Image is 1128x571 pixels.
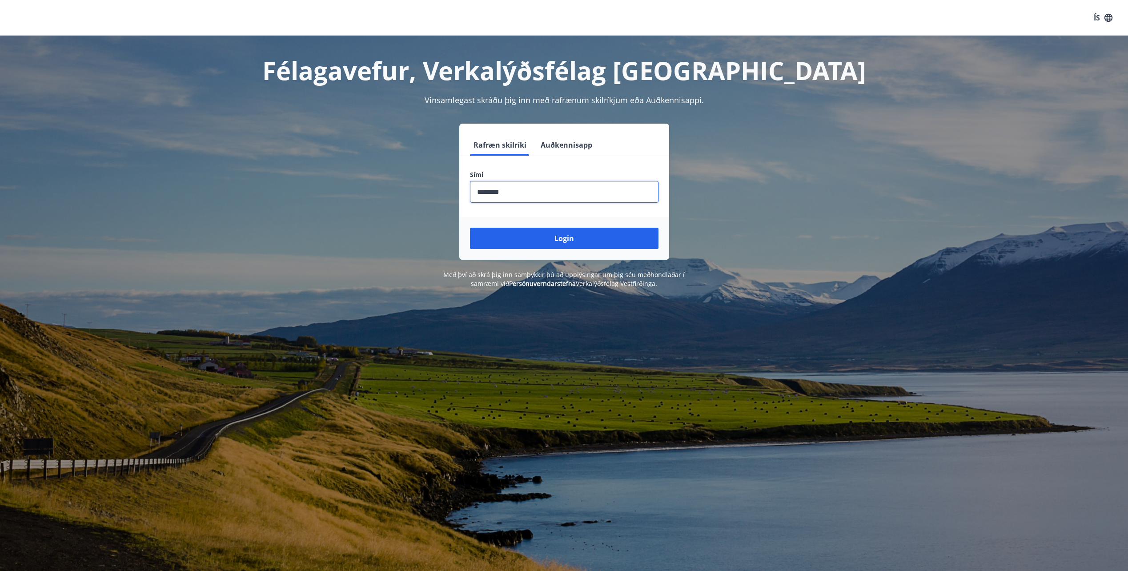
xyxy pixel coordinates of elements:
h1: Félagavefur, Verkalýðsfélag [GEOGRAPHIC_DATA] [255,53,874,87]
button: Rafræn skilríki [470,134,530,156]
a: Persónuverndarstefna [509,279,576,288]
button: Login [470,228,658,249]
span: Með því að skrá þig inn samþykkir þú að upplýsingar um þig séu meðhöndlaðar í samræmi við Verkalý... [443,270,685,288]
button: ÍS [1089,10,1117,26]
button: Auðkennisapp [537,134,596,156]
span: Vinsamlegast skráðu þig inn með rafrænum skilríkjum eða Auðkennisappi. [425,95,704,105]
label: Sími [470,170,658,179]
